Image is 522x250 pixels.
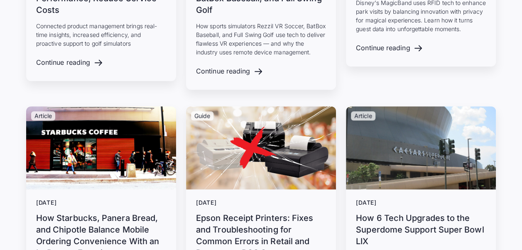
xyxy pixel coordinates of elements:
[356,199,486,206] div: [DATE]
[196,199,326,206] div: [DATE]
[356,212,486,247] h3: How 6 Tech Upgrades to the Superdome Support Super Bowl LIX
[36,59,90,66] div: Continue reading
[36,22,166,48] p: Connected product management brings real-time insights, increased efficiency, and proactive suppo...
[196,22,326,56] p: How sports simulators Rezzil VR Soccer, BatBox Baseball, and Full Swing Golf use tech to deliver ...
[354,113,372,119] p: Article
[36,199,166,206] div: [DATE]
[196,67,250,75] div: Continue reading
[356,44,410,52] div: Continue reading
[194,113,210,119] p: Guide
[34,113,52,119] p: Article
